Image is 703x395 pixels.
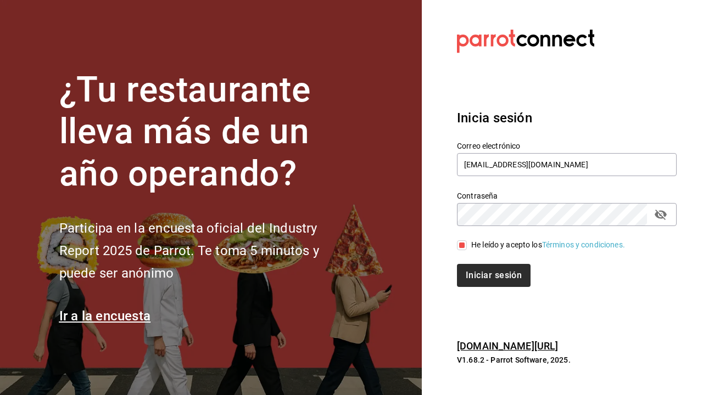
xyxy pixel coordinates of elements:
[457,264,531,287] button: Iniciar sesión
[457,340,558,352] a: [DOMAIN_NAME][URL]
[457,191,677,199] label: Contraseña
[59,308,151,324] a: Ir a la encuesta
[457,142,677,149] label: Correo electrónico
[59,217,356,284] h2: Participa en la encuesta oficial del Industry Report 2025 de Parrot. Te toma 5 minutos y puede se...
[457,153,677,176] input: Ingresa tu correo electrónico
[542,240,625,249] a: Términos y condiciones.
[471,239,625,251] div: He leído y acepto los
[457,108,677,128] h3: Inicia sesión
[59,69,356,195] h1: ¿Tu restaurante lleva más de un año operando?
[457,354,677,365] p: V1.68.2 - Parrot Software, 2025.
[651,205,670,224] button: passwordField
